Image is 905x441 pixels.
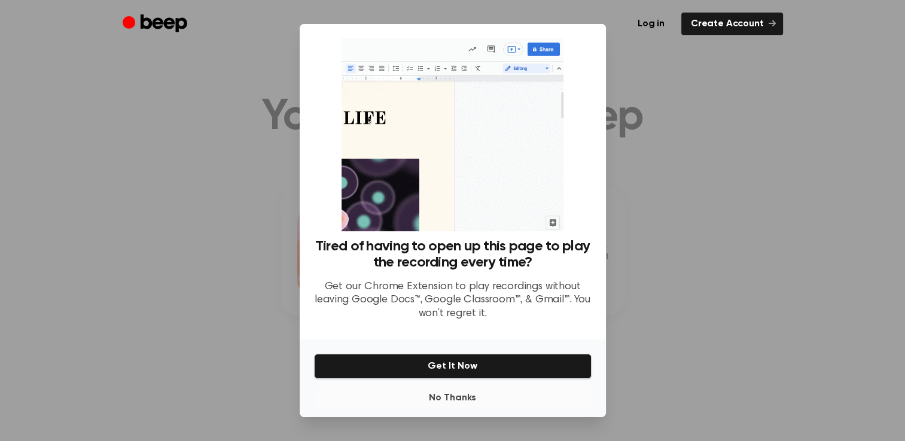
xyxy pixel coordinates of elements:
[342,38,563,231] img: Beep extension in action
[314,280,592,321] p: Get our Chrome Extension to play recordings without leaving Google Docs™, Google Classroom™, & Gm...
[314,238,592,271] h3: Tired of having to open up this page to play the recording every time?
[314,386,592,410] button: No Thanks
[314,354,592,379] button: Get It Now
[628,13,674,35] a: Log in
[123,13,190,36] a: Beep
[681,13,783,35] a: Create Account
